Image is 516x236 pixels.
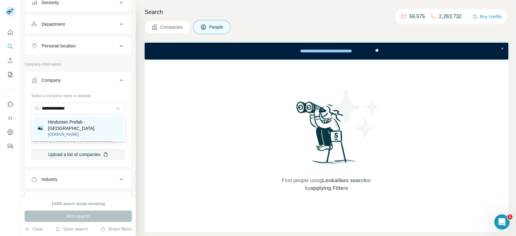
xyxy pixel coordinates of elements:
[42,77,61,83] div: Company
[31,90,125,99] div: Select a company name or website
[327,85,384,142] img: Surfe Illustration - Stars
[55,226,88,232] button: Save search
[310,185,348,191] span: applying Filters
[160,24,184,30] span: Companies
[5,69,15,80] button: My lists
[100,226,132,232] button: Share filters
[5,41,15,52] button: Search
[25,17,132,32] button: Department
[5,27,15,38] button: Quick start
[293,100,360,171] img: Surfe Illustration - Woman searching with binoculars
[5,112,15,124] button: Use Surfe API
[145,43,508,60] iframe: Banner
[25,226,43,232] button: Clear
[25,73,132,90] button: Company
[494,214,510,230] iframe: Intercom live chat
[472,12,502,21] button: Buy credits
[48,132,120,137] p: [DOMAIN_NAME]
[5,55,15,66] button: Enrich CSV
[42,43,76,49] div: Personal location
[48,119,120,132] p: Hindustan Prefab - [GEOGRAPHIC_DATA]
[409,13,425,20] p: 59,575
[5,126,15,138] button: Dashboard
[322,178,367,183] span: Lookalikes search
[507,214,512,219] span: 1
[5,98,15,110] button: Use Surfe on LinkedIn
[31,149,125,160] button: Upload a list of companies
[42,176,57,182] div: Industry
[25,38,132,54] button: Personal location
[42,21,65,27] div: Department
[275,177,377,192] span: Find people using or by
[209,24,224,30] span: People
[37,124,44,132] img: Hindustan Prefab - India
[5,140,15,152] button: Feedback
[51,201,105,207] div: 10000 search results remaining
[25,193,132,209] button: HQ location
[145,8,508,17] h4: Search
[439,13,462,20] p: 2,263,732
[25,172,132,187] button: Industry
[25,61,132,67] p: Company information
